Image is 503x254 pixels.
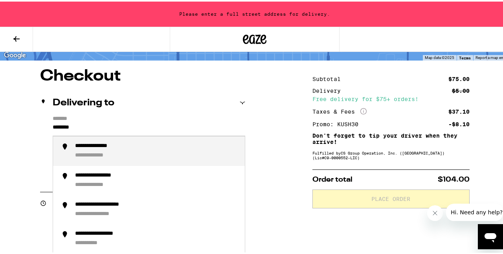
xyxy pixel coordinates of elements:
div: Taxes & Fees [312,107,367,114]
div: $75.00 [448,75,470,80]
button: Place Order [312,188,470,207]
div: -$8.10 [448,120,470,125]
div: Free delivery for $75+ orders! [312,95,470,100]
img: Google [2,49,28,59]
iframe: Message from company [446,202,503,219]
a: Open this area in Google Maps (opens a new window) [2,49,28,59]
div: $5.00 [452,87,470,92]
h1: Checkout [40,67,245,83]
div: $37.10 [448,107,470,113]
a: Terms [459,54,471,59]
div: Promo: KUSH30 [312,120,364,125]
span: $104.00 [438,175,470,182]
iframe: Close message [427,204,443,219]
span: Place Order [371,195,410,200]
iframe: Button to launch messaging window [478,223,503,248]
div: Delivery [312,87,346,92]
span: Order total [312,175,352,182]
p: Don't forget to tip your driver when they arrive! [312,131,470,144]
h2: Delivering to [53,97,114,106]
div: Fulfilled by CS Group Operation, Inc. ([GEOGRAPHIC_DATA]) (Lic# C9-0000552-LIC ) [312,149,470,158]
span: Map data ©2025 [425,54,454,58]
div: Subtotal [312,75,346,80]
